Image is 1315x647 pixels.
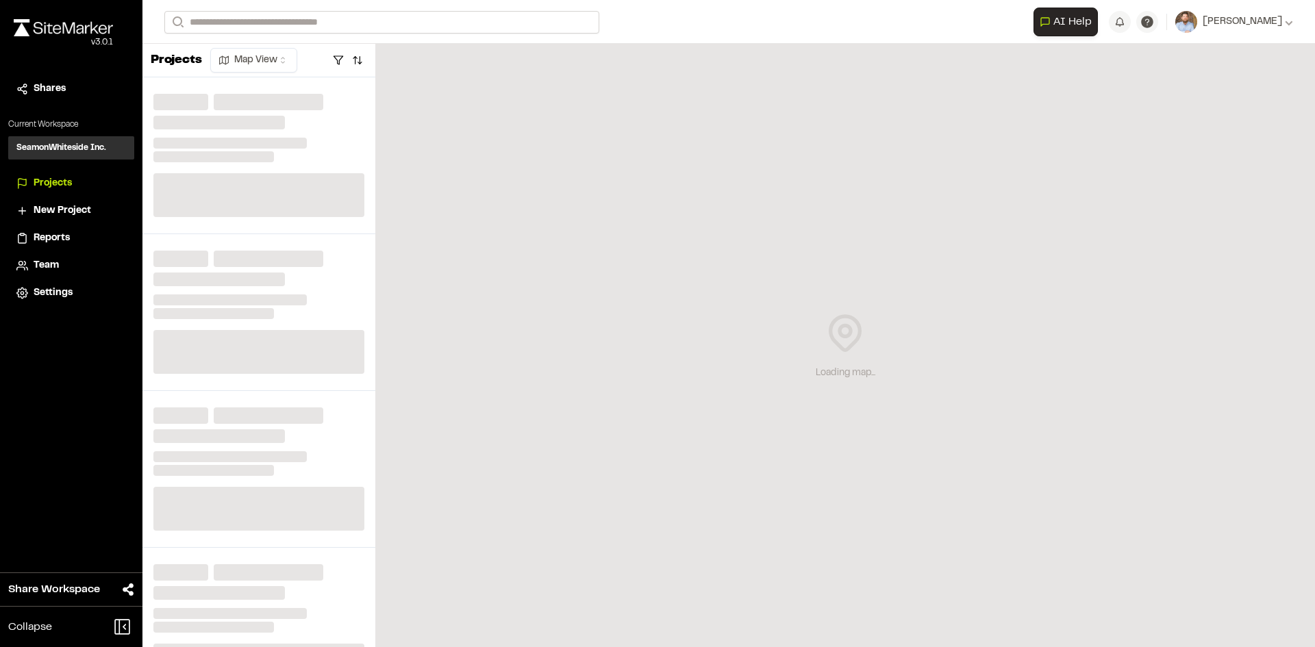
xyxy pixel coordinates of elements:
span: New Project [34,203,91,218]
a: Projects [16,176,126,191]
button: [PERSON_NAME] [1175,11,1293,33]
span: Shares [34,81,66,97]
span: Projects [34,176,72,191]
img: rebrand.png [14,19,113,36]
img: User [1175,11,1197,33]
div: Open AI Assistant [1034,8,1103,36]
span: AI Help [1053,14,1092,30]
h3: SeamonWhiteside Inc. [16,142,106,154]
span: Reports [34,231,70,246]
button: Search [164,11,189,34]
div: Oh geez...please don't... [14,36,113,49]
span: Collapse [8,619,52,635]
a: Team [16,258,126,273]
span: Team [34,258,59,273]
a: New Project [16,203,126,218]
p: Current Workspace [8,118,134,131]
span: Share Workspace [8,581,100,598]
a: Reports [16,231,126,246]
span: [PERSON_NAME] [1203,14,1282,29]
button: Open AI Assistant [1034,8,1098,36]
div: Loading map... [816,366,875,381]
p: Projects [151,51,202,70]
span: Settings [34,286,73,301]
a: Shares [16,81,126,97]
a: Settings [16,286,126,301]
